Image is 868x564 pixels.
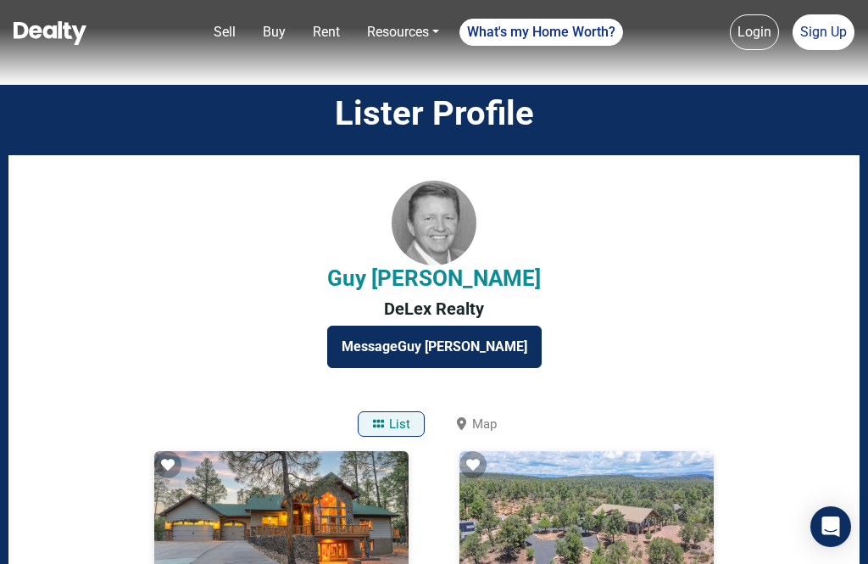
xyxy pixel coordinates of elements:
a: Buy [256,15,292,49]
img: Dealty - Buy, Sell & Rent Homes [14,21,86,45]
a: List [358,411,425,437]
a: What's my Home Worth? [459,19,623,46]
a: Sign Up [793,14,854,50]
div: Open Intercom Messenger [810,506,851,547]
a: Rent [306,15,347,49]
h5: DeLex Realty [34,299,834,319]
h5: Guy [PERSON_NAME] [34,265,834,292]
a: Sell [207,15,242,49]
button: MessageGuy [PERSON_NAME] [327,326,542,368]
h1: Lister Profile [13,93,855,134]
iframe: BigID CMP Widget [8,513,59,564]
a: Login [730,14,779,50]
a: Resources [360,15,446,49]
a: Map [442,403,510,445]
